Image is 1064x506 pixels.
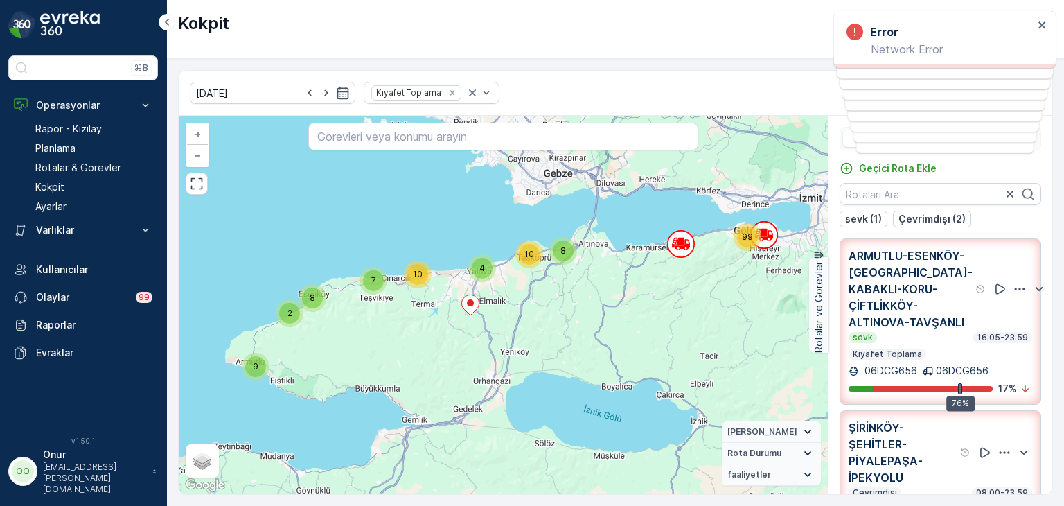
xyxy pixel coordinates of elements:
[287,308,292,318] span: 2
[36,346,152,360] p: Evraklar
[35,122,102,136] p: Rapor - Kızılay
[8,339,158,367] a: Evraklar
[8,437,158,445] span: v 1.50.1
[36,223,130,237] p: Varlıklar
[849,247,973,331] p: ARMUTLU-ESENKÖY-[GEOGRAPHIC_DATA]-KABAKLI-KORU-ÇİFTLİKKÖY-ALTINOVA-TAVŞANLI
[960,447,971,458] div: Yardım Araç İkonu
[360,267,387,295] div: 7
[840,183,1041,205] input: Rotaları Ara
[276,299,303,327] div: 2
[36,98,130,112] p: Operasyonlar
[859,162,937,175] p: Geçici Rota Ekle
[30,139,158,158] a: Planlama
[870,24,898,40] h3: Error
[560,245,566,256] span: 8
[134,62,148,73] p: ⌘B
[445,87,460,98] div: Remove Kıyafet Toplama
[549,237,577,265] div: 8
[139,292,150,303] p: 99
[1038,19,1047,33] button: close
[976,332,1029,343] p: 16:05-23:59
[846,43,1034,55] p: Network Error
[187,124,208,145] a: Yakınlaştır
[851,332,874,343] p: sevk
[310,293,315,303] span: 8
[187,446,218,476] a: Layers
[12,460,34,482] div: OO
[722,464,821,486] summary: faaliyetler
[43,448,145,462] p: Onur
[742,232,753,242] span: 99
[36,263,152,277] p: Kullanıcılar
[8,311,158,339] a: Raporlar
[849,419,957,486] p: ŞİRİNKÖY-ŞEHİTLER-PİYALEPAŞA-İPEKYOLU
[8,283,158,311] a: Olaylar99
[8,256,158,283] a: Kullanıcılar
[898,212,966,226] p: Çevrimdışı (2)
[840,211,887,227] button: sevk (1)
[468,254,496,282] div: 4
[722,421,821,443] summary: [PERSON_NAME]
[524,249,534,259] span: 10
[35,180,64,194] p: Kokpit
[43,462,145,495] p: [EMAIL_ADDRESS][PERSON_NAME][DOMAIN_NAME]
[35,161,121,175] p: Rotalar & Görevler
[8,216,158,244] button: Varlıklar
[727,469,771,480] span: faaliyetler
[812,261,826,353] p: Rotalar ve Görevler
[36,318,152,332] p: Raporlar
[187,145,208,166] a: Uzaklaştır
[946,396,975,411] div: 76%
[253,361,258,372] span: 9
[998,382,1017,396] p: 17 %
[40,11,100,39] img: logo_dark-DEwI_e13.png
[727,448,781,459] span: Rota Durumu
[178,12,229,35] p: Kokpit
[30,158,158,177] a: Rotalar & Görevler
[182,476,228,494] a: Bu bölgeyi Google Haritalar'da açın (yeni pencerede açılır)
[35,200,66,213] p: Ayarlar
[727,426,797,437] span: [PERSON_NAME]
[413,269,423,279] span: 10
[30,197,158,216] a: Ayarlar
[195,128,201,140] span: +
[845,212,882,226] p: sevk (1)
[35,141,76,155] p: Planlama
[190,82,355,104] input: dd/mm/yyyy
[840,162,937,175] a: Geçici Rota Ekle
[722,443,821,464] summary: Rota Durumu
[936,364,988,378] p: 06DCG656
[404,261,432,288] div: 10
[182,476,228,494] img: Google
[893,211,971,227] button: Çevrimdışı (2)
[30,119,158,139] a: Rapor - Kızılay
[975,487,1029,498] p: 08:00-23:59
[195,149,202,161] span: −
[30,177,158,197] a: Kokpit
[8,91,158,119] button: Operasyonlar
[975,283,986,295] div: Yardım Araç İkonu
[479,263,485,273] span: 4
[8,11,36,39] img: logo
[8,448,158,495] button: OOOnur[EMAIL_ADDRESS][PERSON_NAME][DOMAIN_NAME]
[734,223,761,251] div: 99
[862,364,917,378] p: 06DCG656
[851,487,898,498] p: Çevrimdışı
[372,86,443,99] div: Kıyafet Toplama
[371,275,376,286] span: 7
[242,353,269,381] div: 9
[299,284,326,312] div: 8
[36,290,127,304] p: Olaylar
[308,123,698,150] input: Görevleri veya konumu arayın
[515,241,543,268] div: 10
[851,349,923,360] p: Kıyafet Toplama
